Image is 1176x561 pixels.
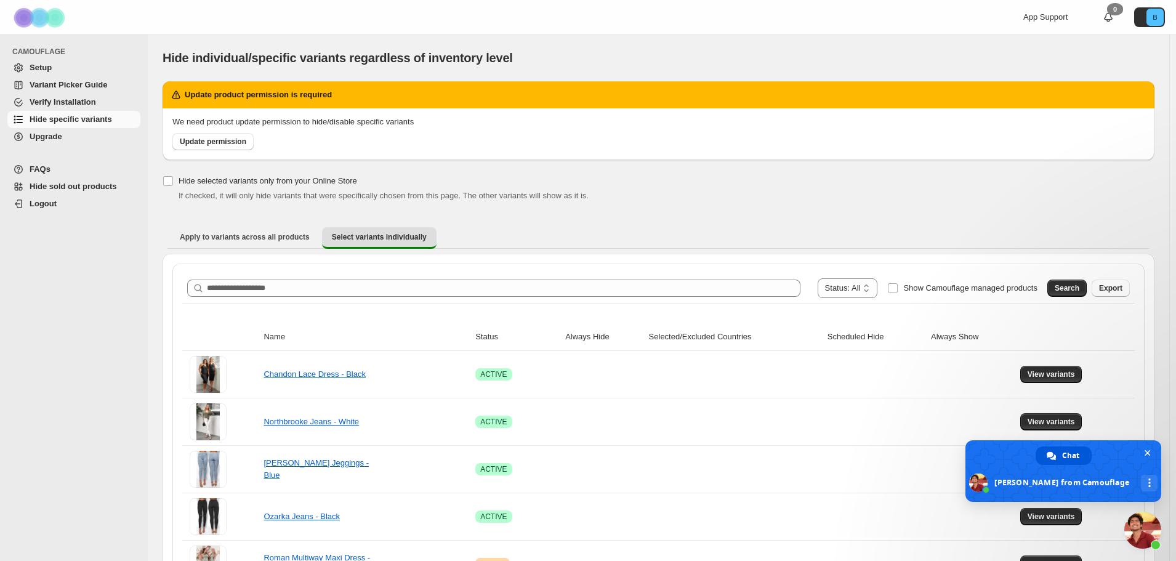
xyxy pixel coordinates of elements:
[10,1,71,34] img: Camouflage
[1020,366,1082,383] button: View variants
[7,111,140,128] a: Hide specific variants
[180,137,246,147] span: Update permission
[163,51,513,65] span: Hide individual/specific variants regardless of inventory level
[1124,512,1161,549] a: Close chat
[1062,446,1079,465] span: Chat
[645,323,824,351] th: Selected/Excluded Countries
[172,117,414,126] span: We need product update permission to hide/disable specific variants
[185,89,332,101] h2: Update product permission is required
[903,283,1037,293] span: Show Camouflage managed products
[1028,369,1075,379] span: View variants
[30,182,117,191] span: Hide sold out products
[7,59,140,76] a: Setup
[1141,446,1154,459] span: Close chat
[824,323,927,351] th: Scheduled Hide
[264,458,369,480] a: [PERSON_NAME] Jeggings - Blue
[30,97,96,107] span: Verify Installation
[332,232,427,242] span: Select variants individually
[264,417,359,426] a: Northbrooke Jeans - White
[1020,413,1082,430] button: View variants
[480,464,507,474] span: ACTIVE
[7,76,140,94] a: Variant Picker Guide
[30,63,52,72] span: Setup
[179,191,589,200] span: If checked, it will only hide variants that were specifically chosen from this page. The other va...
[12,47,142,57] span: CAMOUFLAGE
[30,115,112,124] span: Hide specific variants
[1047,280,1087,297] button: Search
[7,94,140,111] a: Verify Installation
[260,323,472,351] th: Name
[927,323,1017,351] th: Always Show
[1028,417,1075,427] span: View variants
[264,369,365,379] a: Chandon Lace Dress - Black
[1020,508,1082,525] button: View variants
[30,199,57,208] span: Logout
[1134,7,1165,27] button: Avatar with initials B
[30,80,107,89] span: Variant Picker Guide
[480,417,507,427] span: ACTIVE
[7,178,140,195] a: Hide sold out products
[1102,11,1114,23] a: 0
[1055,283,1079,293] span: Search
[172,133,254,150] a: Update permission
[480,512,507,522] span: ACTIVE
[7,161,140,178] a: FAQs
[1023,12,1068,22] span: App Support
[1153,14,1157,21] text: B
[1107,3,1123,15] div: 0
[30,132,62,141] span: Upgrade
[1146,9,1164,26] span: Avatar with initials B
[7,195,140,212] a: Logout
[480,369,507,379] span: ACTIVE
[562,323,645,351] th: Always Hide
[472,323,562,351] th: Status
[1099,283,1122,293] span: Export
[170,227,320,247] button: Apply to variants across all products
[1028,512,1075,522] span: View variants
[179,176,357,185] span: Hide selected variants only from your Online Store
[264,512,340,521] a: Ozarka Jeans - Black
[30,164,50,174] span: FAQs
[322,227,437,249] button: Select variants individually
[1092,280,1130,297] button: Export
[1036,446,1092,465] a: Chat
[180,232,310,242] span: Apply to variants across all products
[7,128,140,145] a: Upgrade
